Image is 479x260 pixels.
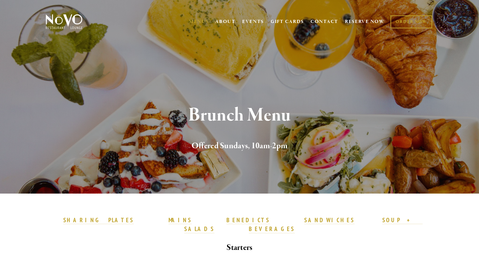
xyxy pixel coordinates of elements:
strong: MAINS [168,216,192,224]
h1: Brunch Menu [56,105,423,126]
a: GIFT CARDS [271,16,304,28]
a: BENEDICTS [226,216,270,224]
strong: BENEDICTS [226,216,270,224]
strong: Starters [226,242,252,253]
a: ORDER NOW [391,15,432,28]
a: SANDWICHES [304,216,355,224]
a: MAINS [168,216,192,224]
a: SOUP + SALADS [184,216,423,233]
a: RESERVE NOW [345,16,385,28]
a: SHARING PLATES [63,216,134,224]
h2: Offered Sundays, 10am-2pm [56,139,423,153]
a: CONTACT [311,16,338,28]
strong: SHARING PLATES [63,216,134,224]
strong: BEVERAGES [249,225,295,233]
a: MENUS [189,19,209,25]
a: ABOUT [215,19,236,25]
a: BEVERAGES [249,225,295,233]
strong: SANDWICHES [304,216,355,224]
a: EVENTS [242,19,264,25]
img: Novo Restaurant &amp; Lounge [44,14,84,30]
